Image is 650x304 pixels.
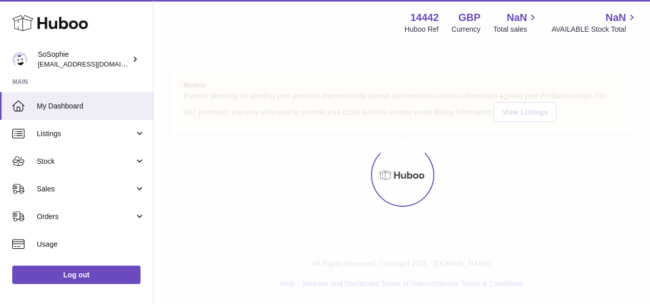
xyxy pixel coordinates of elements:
[37,212,134,222] span: Orders
[37,240,145,249] span: Usage
[606,11,626,25] span: NaN
[493,11,539,34] a: NaN Total sales
[38,60,150,68] span: [EMAIL_ADDRESS][DOMAIN_NAME]
[12,52,28,67] img: internalAdmin-14442@internal.huboo.com
[37,184,134,194] span: Sales
[37,157,134,166] span: Stock
[551,11,638,34] a: NaN AVAILABLE Stock Total
[12,266,141,284] a: Log out
[506,11,527,25] span: NaN
[37,101,145,111] span: My Dashboard
[37,129,134,139] span: Listings
[38,50,130,69] div: SoSophie
[551,25,638,34] span: AVAILABLE Stock Total
[452,25,481,34] div: Currency
[405,25,439,34] div: Huboo Ref
[493,25,539,34] span: Total sales
[410,11,439,25] strong: 14442
[458,11,480,25] strong: GBP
